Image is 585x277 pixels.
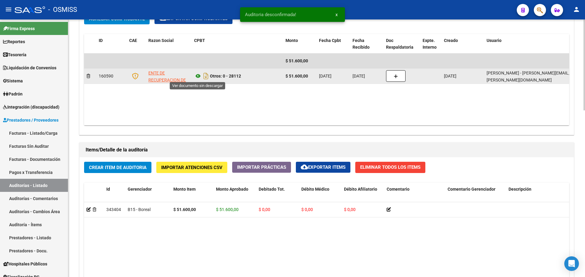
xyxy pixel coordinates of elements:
datatable-header-cell: Fecha Cpbt [317,34,350,54]
span: Usuario [487,38,502,43]
datatable-header-cell: Comentario [384,183,445,209]
span: $ 51.600,00 [216,207,239,212]
span: $ 0,00 [259,207,270,212]
span: [DATE] [353,74,365,78]
button: Eliminar Todos los Items [355,162,425,173]
datatable-header-cell: Creado [441,34,484,54]
span: Doc Respaldatoria [386,38,413,50]
mat-icon: person [573,6,580,13]
datatable-header-cell: Monto Aprobado [214,183,256,209]
button: x [331,9,342,20]
datatable-header-cell: Debitado Tot. [256,183,299,209]
button: Crear Item de Auditoria [84,162,151,173]
span: Creado [444,38,458,43]
span: Comentario Gerenciador [448,187,495,192]
span: Prestadores / Proveedores [3,117,58,123]
datatable-header-cell: CPBT [192,34,283,54]
span: Comentario [387,187,409,192]
span: Eliminar Todos los Items [360,164,420,170]
h1: Items/Detalle de la auditoría [86,145,568,155]
span: $ 51.600,00 [285,58,308,63]
datatable-header-cell: Monto Item [171,183,214,209]
datatable-header-cell: Comentario Gerenciador [445,183,506,209]
mat-icon: menu [5,6,12,13]
span: Monto Aprobado [216,187,248,192]
span: Auditoria desconfirmada! [245,12,296,18]
span: Reportes [3,38,25,45]
span: Monto [285,38,298,43]
datatable-header-cell: Débito Médico [299,183,342,209]
span: 160590 [99,74,113,78]
datatable-header-cell: CAE [127,34,146,54]
span: Gerenciador [128,187,152,192]
span: ID [99,38,103,43]
span: $ 0,00 [301,207,313,212]
span: Exportar Items [301,164,346,170]
datatable-header-cell: Gerenciador [125,183,171,209]
span: Expte. Interno [423,38,437,50]
span: [DATE] [444,74,456,78]
span: Sistema [3,78,23,84]
strong: $ 51.600,00 [173,207,196,212]
datatable-header-cell: Id [104,183,125,209]
datatable-header-cell: Fecha Recibido [350,34,384,54]
span: B15 - Boreal [128,207,151,212]
span: Tesorería [3,51,27,58]
span: Fecha Recibido [353,38,370,50]
span: Débito Afiliatorio [344,187,377,192]
datatable-header-cell: Doc Respaldatoria [384,34,420,54]
span: CPBT [194,38,205,43]
strong: Otros: 0 - 28112 [210,74,241,78]
span: Hospitales Públicos [3,261,47,267]
span: Debitado Tot. [259,187,285,192]
span: Importar Prácticas [237,164,286,170]
span: $ 0,00 [344,207,356,212]
span: Descripción [509,187,531,192]
datatable-header-cell: Monto [283,34,317,54]
span: - OSMISS [48,3,77,16]
button: Importar Prácticas [232,162,291,173]
span: Monto Item [173,187,196,192]
div: Open Intercom Messenger [564,256,579,271]
span: Débito Médico [301,187,329,192]
datatable-header-cell: Razon Social [146,34,192,54]
span: Razon Social [148,38,174,43]
span: ENTE DE RECUPERACION DE FONDOS PARA EL FORTALECIMIENTO DEL SISTEMA DE SALUD DE MENDOZA (REFORSAL)... [148,71,189,117]
mat-icon: cloud_download [301,163,308,171]
span: Padrón [3,91,23,97]
i: Descargar documento [202,71,210,81]
datatable-header-cell: Descripción [506,183,567,209]
datatable-header-cell: ID [96,34,127,54]
button: Exportar Items [296,162,350,173]
span: 343404 [106,207,121,212]
datatable-header-cell: Débito Afiliatorio [342,183,384,209]
button: Importar Atenciones CSV [156,162,227,173]
span: Firma Express [3,25,35,32]
span: CAE [129,38,137,43]
span: Exportar Comprobantes [159,16,228,21]
span: Crear Item de Auditoria [89,165,147,170]
datatable-header-cell: Afiliado Estado [567,183,579,209]
strong: $ 51.600,00 [285,74,308,78]
span: x [335,12,338,17]
span: Importar Atenciones CSV [161,165,222,170]
span: Id [106,187,110,192]
datatable-header-cell: Expte. Interno [420,34,441,54]
span: [DATE] [319,74,331,78]
span: Liquidación de Convenios [3,64,56,71]
span: Fecha Cpbt [319,38,341,43]
span: Integración (discapacidad) [3,104,59,110]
